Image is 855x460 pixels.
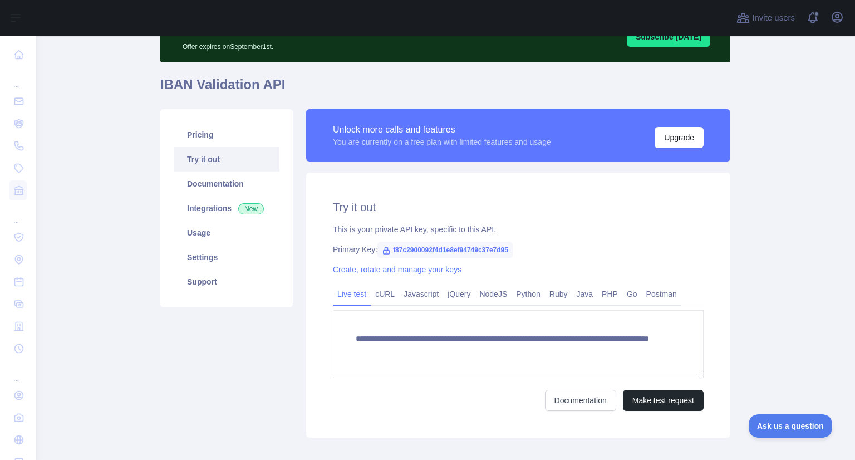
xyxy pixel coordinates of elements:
[333,244,704,255] div: Primary Key:
[174,245,279,270] a: Settings
[399,285,443,303] a: Javascript
[752,12,795,25] span: Invite users
[545,285,572,303] a: Ruby
[174,221,279,245] a: Usage
[475,285,512,303] a: NodeJS
[545,390,616,411] a: Documentation
[572,285,598,303] a: Java
[622,285,642,303] a: Go
[627,27,710,47] button: Subscribe [DATE]
[623,390,704,411] button: Make test request
[238,203,264,214] span: New
[174,172,279,196] a: Documentation
[174,196,279,221] a: Integrations New
[734,9,797,27] button: Invite users
[512,285,545,303] a: Python
[333,285,371,303] a: Live test
[9,67,27,89] div: ...
[174,123,279,147] a: Pricing
[443,285,475,303] a: jQuery
[183,38,488,51] p: Offer expires on September 1st.
[749,414,833,438] iframe: Toggle Customer Support
[174,270,279,294] a: Support
[333,224,704,235] div: This is your private API key, specific to this API.
[333,265,461,274] a: Create, rotate and manage your keys
[377,242,513,258] span: f87c2900092f4d1e8ef94749c37e7d95
[9,203,27,225] div: ...
[642,285,681,303] a: Postman
[597,285,622,303] a: PHP
[333,136,551,148] div: You are currently on a free plan with limited features and usage
[9,361,27,383] div: ...
[160,76,730,102] h1: IBAN Validation API
[371,285,399,303] a: cURL
[174,147,279,172] a: Try it out
[655,127,704,148] button: Upgrade
[333,123,551,136] div: Unlock more calls and features
[333,199,704,215] h2: Try it out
